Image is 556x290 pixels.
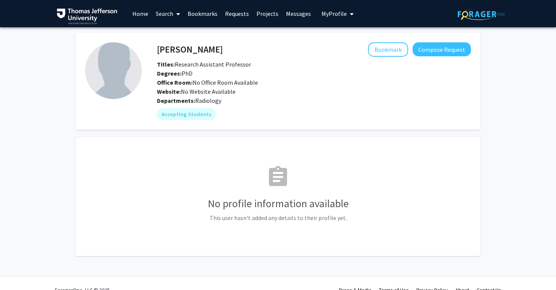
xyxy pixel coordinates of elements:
span: No Office Room Available [157,79,258,86]
b: Office Room: [157,79,193,86]
img: Thomas Jefferson University Logo [57,8,117,24]
a: Search [152,0,184,27]
a: Home [129,0,152,27]
mat-icon: assignment [266,165,290,189]
a: Projects [253,0,282,27]
h4: [PERSON_NAME] [157,42,223,56]
span: Radiology [195,97,221,104]
fg-card: No Profile Information [76,137,480,256]
iframe: Chat [6,256,32,284]
p: This user hasn't added any details to their profile yet. [85,213,471,222]
a: Bookmarks [184,0,221,27]
b: Degrees: [157,70,182,77]
a: Messages [282,0,315,27]
img: ForagerOne Logo [458,8,505,20]
b: Titles: [157,60,175,68]
button: Add Lauren Delaney to Bookmarks [368,42,408,57]
button: Compose Request to Lauren Delaney [413,42,471,56]
h3: No profile information available [85,197,471,210]
span: Research Assistant Professor [157,60,251,68]
b: Website: [157,88,181,95]
mat-chip: Accepting Students [157,108,216,120]
b: Departments: [157,97,195,104]
span: No Website Available [157,88,236,95]
a: Requests [221,0,253,27]
span: My Profile [321,10,347,17]
span: PhD [157,70,193,77]
img: Profile Picture [85,42,142,99]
